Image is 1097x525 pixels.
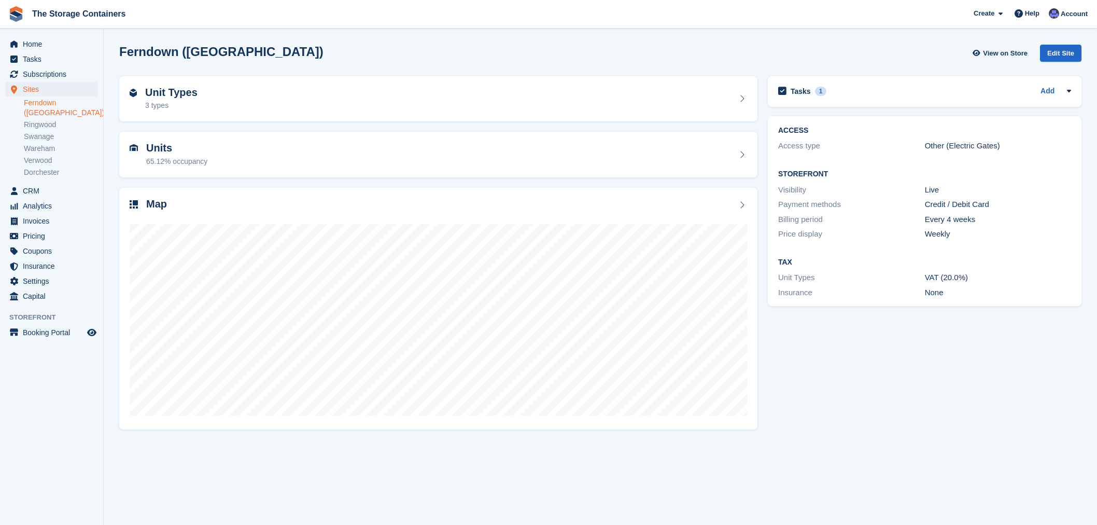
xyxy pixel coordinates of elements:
[5,325,98,340] a: menu
[23,184,85,198] span: CRM
[119,45,324,59] h2: Ferndown ([GEOGRAPHIC_DATA])
[146,142,207,154] h2: Units
[23,52,85,66] span: Tasks
[5,229,98,243] a: menu
[925,140,1072,152] div: Other (Electric Gates)
[5,214,98,228] a: menu
[130,89,137,97] img: unit-type-icn-2b2737a686de81e16bb02015468b77c625bbabd49415b5ef34ead5e3b44a266d.svg
[9,312,103,323] span: Storefront
[24,168,98,177] a: Dorchester
[23,82,85,96] span: Sites
[974,8,994,19] span: Create
[778,287,925,299] div: Insurance
[925,199,1072,211] div: Credit / Debit Card
[5,259,98,273] a: menu
[778,170,1071,178] h2: Storefront
[23,37,85,51] span: Home
[119,188,757,430] a: Map
[5,67,98,81] a: menu
[23,229,85,243] span: Pricing
[778,258,1071,267] h2: Tax
[24,156,98,165] a: Verwood
[925,272,1072,284] div: VAT (20.0%)
[23,214,85,228] span: Invoices
[815,87,827,96] div: 1
[1061,9,1088,19] span: Account
[145,87,198,99] h2: Unit Types
[1040,45,1081,62] div: Edit Site
[778,184,925,196] div: Visibility
[778,140,925,152] div: Access type
[778,272,925,284] div: Unit Types
[23,67,85,81] span: Subscriptions
[23,325,85,340] span: Booking Portal
[24,132,98,142] a: Swanage
[146,156,207,167] div: 65.12% occupancy
[28,5,130,22] a: The Storage Containers
[5,37,98,51] a: menu
[925,287,1072,299] div: None
[23,244,85,258] span: Coupons
[86,326,98,339] a: Preview store
[24,120,98,130] a: Ringwood
[23,274,85,288] span: Settings
[5,244,98,258] a: menu
[983,48,1028,59] span: View on Store
[24,144,98,154] a: Wareham
[23,259,85,273] span: Insurance
[119,76,757,122] a: Unit Types 3 types
[1025,8,1039,19] span: Help
[119,132,757,177] a: Units 65.12% occupancy
[778,199,925,211] div: Payment methods
[130,144,138,151] img: unit-icn-7be61d7bf1b0ce9d3e12c5938cc71ed9869f7b940bace4675aadf7bd6d80202e.svg
[146,198,167,210] h2: Map
[778,214,925,226] div: Billing period
[925,228,1072,240] div: Weekly
[1049,8,1059,19] img: Dan Excell
[23,199,85,213] span: Analytics
[778,228,925,240] div: Price display
[23,289,85,303] span: Capital
[5,184,98,198] a: menu
[971,45,1032,62] a: View on Store
[8,6,24,22] img: stora-icon-8386f47178a22dfd0bd8f6a31ec36ba5ce8667c1dd55bd0f319d3a0aa187defe.svg
[1040,45,1081,66] a: Edit Site
[1040,86,1054,98] a: Add
[5,52,98,66] a: menu
[778,127,1071,135] h2: ACCESS
[5,274,98,288] a: menu
[24,98,98,118] a: Ferndown ([GEOGRAPHIC_DATA])
[145,100,198,111] div: 3 types
[925,184,1072,196] div: Live
[130,200,138,209] img: map-icn-33ee37083ee616e46c38cad1a60f524a97daa1e2b2c8c0bc3eb3415660979fc1.svg
[5,199,98,213] a: menu
[791,87,811,96] h2: Tasks
[5,82,98,96] a: menu
[925,214,1072,226] div: Every 4 weeks
[5,289,98,303] a: menu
